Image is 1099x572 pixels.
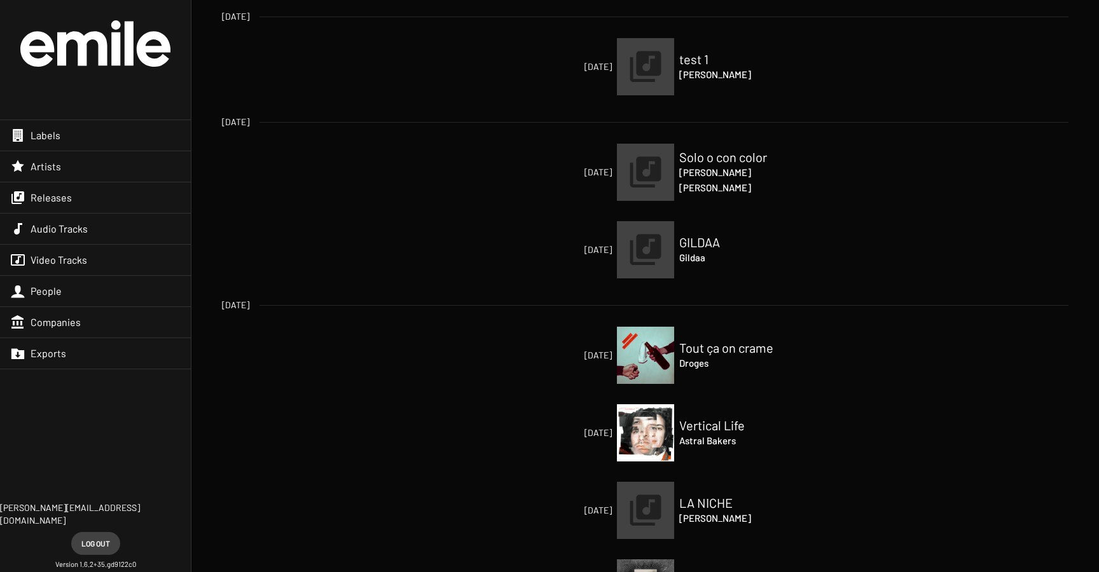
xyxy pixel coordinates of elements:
a: [DATE]Solo o con color[PERSON_NAME][PERSON_NAME] [617,144,674,201]
a: [DATE]GILDAAGildaa [617,221,674,278]
h4: [PERSON_NAME] [679,165,806,180]
span: [DATE] [222,10,249,23]
span: Exports [31,347,66,360]
h4: [PERSON_NAME] [679,67,806,82]
span: Log out [81,532,110,555]
h4: Astral Bakers [679,433,806,448]
span: Artists [31,160,61,173]
img: tout-ca-on-crame.png [617,327,674,384]
img: release.png [617,38,674,95]
h2: test 1 [679,51,806,67]
span: [DATE] [490,166,612,179]
img: release.png [617,144,674,201]
span: [DATE] [222,299,249,311]
span: Releases [31,191,72,204]
h4: [PERSON_NAME] [679,180,806,195]
span: [DATE] [490,426,612,439]
button: Log out [71,532,120,555]
img: grand-official-logo.svg [20,20,170,67]
span: People [31,285,62,297]
span: [DATE] [490,504,612,517]
img: release.png [617,482,674,539]
a: [DATE]test 1[PERSON_NAME] [617,38,674,95]
span: [DATE] [490,243,612,256]
a: [DATE]LA NICHE[PERSON_NAME] [617,482,674,539]
img: release.png [617,221,674,278]
h2: Vertical Life [679,418,806,433]
h2: LA NICHE [679,495,806,510]
a: [DATE]Vertical LifeAstral Bakers [617,404,674,461]
h4: [PERSON_NAME] [679,510,806,526]
span: [DATE] [222,116,249,128]
span: Companies [31,316,81,329]
h2: Tout ça on crame [679,340,806,355]
h2: GILDAA [679,235,806,250]
h4: Droges [679,355,806,371]
span: [DATE] [490,60,612,73]
img: 20250519_ab_vl_cover.jpg [617,404,674,461]
a: [DATE]Tout ça on crameDroges [617,327,674,384]
small: Version 1.6.2+35.gd9122c0 [55,560,136,569]
span: Video Tracks [31,254,87,266]
span: Labels [31,129,60,142]
h2: Solo o con color [679,149,806,165]
span: [DATE] [490,349,612,362]
h4: Gildaa [679,250,806,265]
span: Audio Tracks [31,222,88,235]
